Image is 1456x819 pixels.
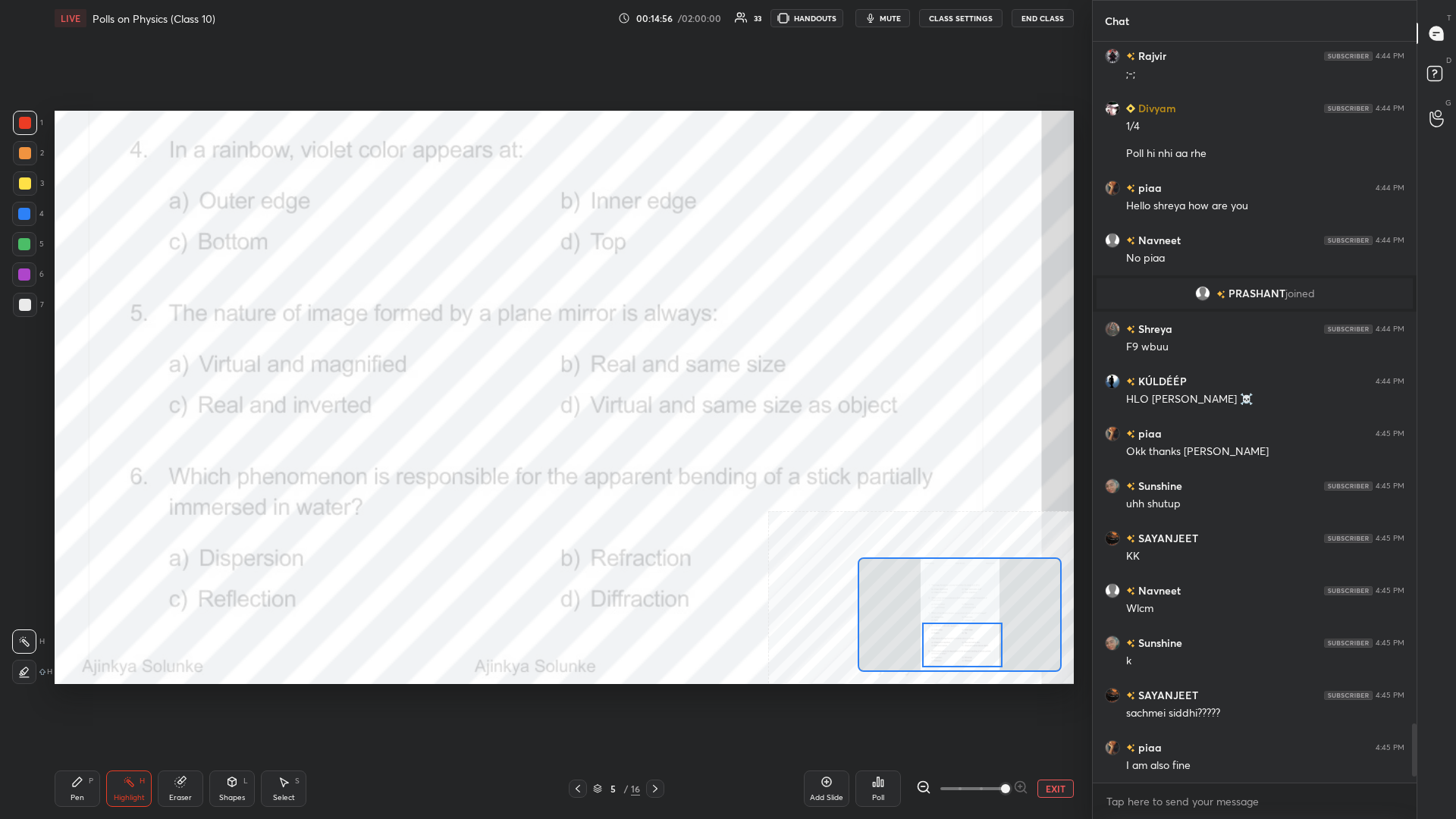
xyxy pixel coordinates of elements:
[13,141,44,165] div: 2
[1126,199,1404,214] div: Hello shreya how are you
[1126,119,1404,162] div: 1/4 Poll hi nhi aa rhe
[770,9,843,27] button: HANDOUTS
[754,14,761,22] div: 33
[1376,377,1404,386] div: 4:44 PM
[872,794,884,802] div: Poll
[1324,482,1373,491] img: 4P8fHbbgJtejmAAAAAElFTkSuQmCC
[1376,52,1404,61] div: 4:44 PM
[1105,101,1120,116] img: a2358f68e26044338e95187e8e2d099f.jpg
[1126,587,1135,595] img: no-rating-badge.077c3623.svg
[1445,97,1451,108] p: G
[919,9,1003,27] button: CLASS SETTINGS
[1126,325,1135,334] img: no-rating-badge.077c3623.svg
[623,784,628,793] div: /
[1126,692,1135,700] img: no-rating-badge.077c3623.svg
[1126,237,1135,245] img: no-rating-badge.077c3623.svg
[1135,100,1176,116] h6: Divyam
[1126,654,1404,669] div: k
[93,11,215,26] h4: Polls on Physics (Class 10)
[1093,1,1141,41] p: Chat
[880,13,901,24] span: mute
[1105,322,1120,337] img: 43f9439cd9b342d19deb4b18f269de83.jpg
[1324,236,1373,245] img: 4P8fHbbgJtejmAAAAAElFTkSuQmCC
[1135,373,1187,389] h6: KÚLDÉÉP
[1126,52,1135,61] img: no-rating-badge.077c3623.svg
[1376,104,1404,113] div: 4:44 PM
[13,171,44,196] div: 3
[1324,639,1373,648] img: 4P8fHbbgJtejmAAAAAElFTkSuQmCC
[1324,586,1373,595] img: 4P8fHbbgJtejmAAAAAElFTkSuQmCC
[295,777,300,785] div: S
[12,202,44,226] div: 4
[1376,184,1404,193] div: 4:44 PM
[1105,180,1120,196] img: d0df90524d2040cbb3742db5da13eb48.jpg
[1228,287,1285,300] span: PRASHANT
[1105,374,1120,389] img: aa668f7a293a49edabc715dc726142dd.jpg
[1324,52,1373,61] img: 4P8fHbbgJtejmAAAAAElFTkSuQmCC
[1324,691,1373,700] img: 4P8fHbbgJtejmAAAAAElFTkSuQmCC
[1126,104,1135,113] img: Learner_Badge_beginner_1_8b307cf2a0.svg
[1135,321,1172,337] h6: Shreya
[1126,639,1135,648] img: no-rating-badge.077c3623.svg
[1126,744,1135,752] img: no-rating-badge.077c3623.svg
[605,784,620,793] div: 5
[1105,688,1120,703] img: 599055bc1cb541b99b1a70a2069e4074.jpg
[1126,482,1135,491] img: no-rating-badge.077c3623.svg
[1126,67,1404,82] div: ;-;
[1216,290,1225,299] img: no-rating-badge.077c3623.svg
[1376,236,1404,245] div: 4:44 PM
[1037,780,1074,798] button: EXIT
[1105,583,1120,598] img: default.png
[1105,531,1120,546] img: 599055bc1cb541b99b1a70a2069e4074.jpg
[114,794,145,802] div: Highlight
[1012,9,1074,27] button: End Class
[1105,426,1120,441] img: d0df90524d2040cbb3742db5da13eb48.jpg
[273,794,295,802] div: Select
[47,668,52,676] p: H
[1376,639,1404,648] div: 4:45 PM
[169,794,192,802] div: Eraser
[1126,497,1404,512] div: uhh shutup
[89,777,93,785] div: P
[1126,392,1404,407] div: HLO [PERSON_NAME] ☠️
[1135,582,1181,598] h6: Navneet
[1376,586,1404,595] div: 4:45 PM
[1376,429,1404,438] div: 4:45 PM
[1446,55,1451,66] p: D
[12,262,44,287] div: 6
[1324,534,1373,543] img: 4P8fHbbgJtejmAAAAAElFTkSuQmCC
[39,669,45,675] img: shiftIcon.72a6c929.svg
[1126,444,1404,460] div: Okk thanks [PERSON_NAME]
[1376,534,1404,543] div: 4:45 PM
[12,232,44,256] div: 5
[631,782,640,795] div: 16
[1126,535,1135,543] img: no-rating-badge.077c3623.svg
[810,794,843,802] div: Add Slide
[1126,758,1404,773] div: I am also fine
[39,638,45,645] p: H
[1195,286,1210,301] img: default.png
[1126,549,1404,564] div: KK
[1126,706,1404,721] div: sachmei siddhi?????
[1105,233,1120,248] img: default.png
[1135,180,1162,196] h6: piaa
[1135,739,1162,755] h6: piaa
[1126,601,1404,617] div: Wlcm
[855,9,910,27] button: mute
[1376,482,1404,491] div: 4:45 PM
[140,777,145,785] div: H
[1376,691,1404,700] div: 4:45 PM
[55,9,86,27] div: LIVE
[1126,184,1135,193] img: no-rating-badge.077c3623.svg
[1105,635,1120,651] img: c5528678fc84444582e62d23348fa3a1.jpg
[1135,530,1198,546] h6: SAYANJEET
[219,794,245,802] div: Shapes
[1126,430,1135,438] img: no-rating-badge.077c3623.svg
[1324,104,1373,113] img: 4P8fHbbgJtejmAAAAAElFTkSuQmCC
[1105,479,1120,494] img: c5528678fc84444582e62d23348fa3a1.jpg
[1285,287,1315,300] span: joined
[1324,325,1373,334] img: 4P8fHbbgJtejmAAAAAElFTkSuQmCC
[1376,743,1404,752] div: 4:45 PM
[1105,49,1120,64] img: c58f1784ef4049b399c21c1a47f6a290.jpg
[71,794,84,802] div: Pen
